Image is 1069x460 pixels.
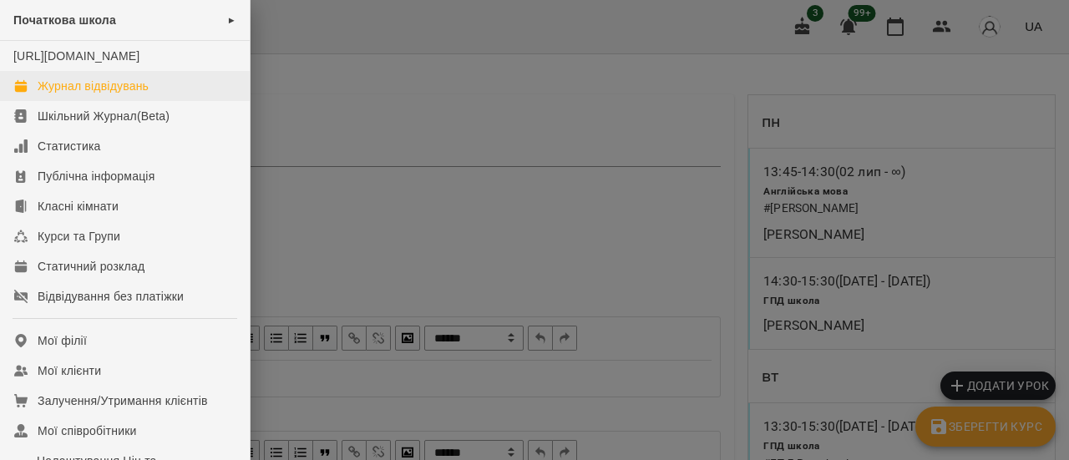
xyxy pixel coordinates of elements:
div: Мої філії [38,332,87,349]
div: Відвідування без платіжки [38,288,184,305]
div: Залучення/Утримання клієнтів [38,392,208,409]
div: Мої клієнти [38,362,101,379]
a: [URL][DOMAIN_NAME] [13,49,139,63]
div: Журнал відвідувань [38,78,149,94]
span: ► [227,13,236,27]
div: Статичний розклад [38,258,144,275]
div: Статистика [38,138,101,154]
div: Мої співробітники [38,422,137,439]
div: Публічна інформація [38,168,155,185]
div: Класні кімнати [38,198,119,215]
div: Курси та Групи [38,228,120,245]
span: Початкова школа [13,13,116,27]
div: Шкільний Журнал(Beta) [38,108,170,124]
